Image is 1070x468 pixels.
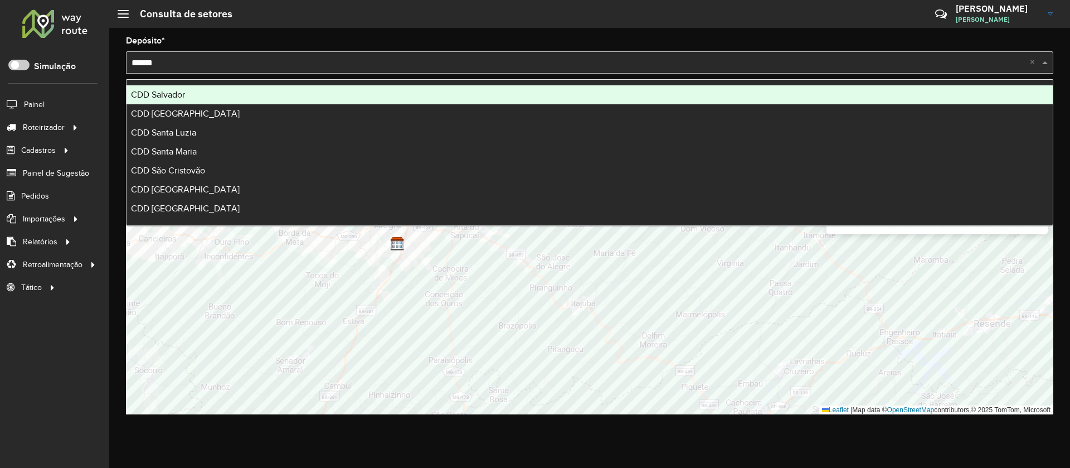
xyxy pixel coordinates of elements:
span: CDD Santa Luzia [131,128,196,137]
a: Contato Rápido [929,2,953,26]
span: Painel de Sugestão [23,167,89,179]
span: CDD [GEOGRAPHIC_DATA] [131,204,240,213]
label: Simulação [34,60,76,73]
ng-dropdown-panel: Options list [126,79,1053,226]
a: OpenStreetMap [887,406,935,414]
span: Retroalimentação [23,259,82,271]
a: Leaflet [822,406,849,414]
span: Painel [24,99,45,110]
span: [PERSON_NAME] [956,15,1039,25]
span: CDD São Cristovão [131,166,205,175]
h3: [PERSON_NAME] [956,3,1039,14]
div: Map data © contributors,© 2025 TomTom, Microsoft [819,406,1053,415]
span: CDD [GEOGRAPHIC_DATA] [131,109,240,118]
span: Importações [23,213,65,225]
span: Tático [21,282,42,293]
span: Roteirizador [23,122,65,133]
label: Depósito [126,34,165,47]
span: CDD Santa Maria [131,147,197,156]
h2: Consulta de setores [129,8,232,20]
span: Relatórios [23,236,57,248]
span: Cadastros [21,144,56,156]
span: | [850,406,852,414]
span: CDD [GEOGRAPHIC_DATA] [131,185,240,194]
span: Clear all [1030,56,1039,69]
span: Pedidos [21,190,49,202]
span: CDD Salvador [131,90,185,99]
